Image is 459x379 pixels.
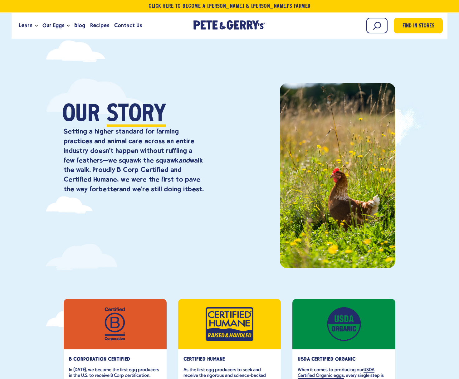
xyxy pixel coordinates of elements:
span: Contact Us [114,22,142,29]
span: Our [62,103,100,127]
button: Open the dropdown menu for Our Eggs [67,25,70,27]
a: USDA Certified Organic eggs [298,367,374,379]
span: Our Eggs [42,22,64,29]
span: Learn [19,22,32,29]
span: Story [107,103,166,127]
a: Learn [16,17,35,34]
span: Find in Stores [403,22,434,31]
strong: best [188,185,202,193]
strong: USDA Certified Organic [298,356,355,362]
span: Blog [74,22,85,29]
strong: better [99,185,119,193]
a: Find in Stores [394,18,443,33]
strong: Certified Humane [183,356,225,362]
p: Setting a higher standard for farming practices and animal care across an entire industry doesn’t... [64,127,203,194]
a: Our Eggs [40,17,67,34]
a: Recipes [88,17,112,34]
a: Blog [72,17,88,34]
strong: B Corporation Certified [69,356,130,362]
input: Search [366,18,388,33]
button: Open the dropdown menu for Learn [35,25,38,27]
span: Recipes [90,22,109,29]
em: and [178,156,190,164]
a: Contact Us [112,17,144,34]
